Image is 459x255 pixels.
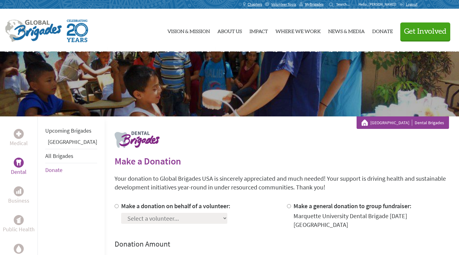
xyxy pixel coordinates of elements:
li: Upcoming Brigades [45,124,97,138]
p: Public Health [3,225,35,234]
p: Your donation to Global Brigades USA is sincerely appreciated and much needed! Your support is dr... [115,174,449,192]
div: Medical [14,129,24,139]
a: DentalDental [11,158,27,176]
img: Global Brigades Logo [5,20,62,42]
span: Chapters [248,2,262,7]
a: Where We Work [275,14,321,47]
a: MedicalMedical [10,129,28,148]
a: Impact [249,14,268,47]
img: Water [16,245,21,252]
a: BusinessBusiness [8,186,29,205]
div: Dental Brigades [362,120,444,126]
span: MyBrigades [305,2,323,7]
button: Get Involved [400,22,450,40]
img: Business [16,189,21,194]
a: All Brigades [45,152,73,159]
a: [GEOGRAPHIC_DATA] [48,138,97,145]
p: Dental [11,168,27,176]
li: Donate [45,163,97,177]
a: News & Media [328,14,365,47]
a: Public HealthPublic Health [3,215,35,234]
p: Hello, [PERSON_NAME]! [358,2,399,7]
a: About Us [217,14,242,47]
a: [GEOGRAPHIC_DATA] [370,120,412,126]
a: Donate [45,166,62,174]
div: Water [14,244,24,254]
span: Logout [406,2,417,7]
p: Business [8,196,29,205]
span: Volunteer Tools [271,2,296,7]
input: Search... [336,2,354,7]
a: Logout [399,2,417,7]
img: Medical [16,131,21,136]
img: Dental [16,159,21,165]
p: Medical [10,139,28,148]
a: Upcoming Brigades [45,127,91,134]
div: Business [14,186,24,196]
li: Panama [45,138,97,149]
h4: Donation Amount [115,239,449,249]
h2: Make a Donation [115,155,449,167]
div: Dental [14,158,24,168]
li: All Brigades [45,149,97,163]
label: Make a general donation to group fundraiser: [294,202,412,210]
img: logo-dental.png [115,131,160,148]
span: Get Involved [404,28,447,35]
div: Marquette University Dental Brigade [DATE] [GEOGRAPHIC_DATA] [294,212,449,229]
img: Global Brigades Celebrating 20 Years [67,20,88,42]
div: Public Health [14,215,24,225]
label: Make a donation on behalf of a volunteer: [121,202,230,210]
a: Vision & Mission [167,14,210,47]
img: Public Health [16,217,21,223]
a: Donate [372,14,393,47]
